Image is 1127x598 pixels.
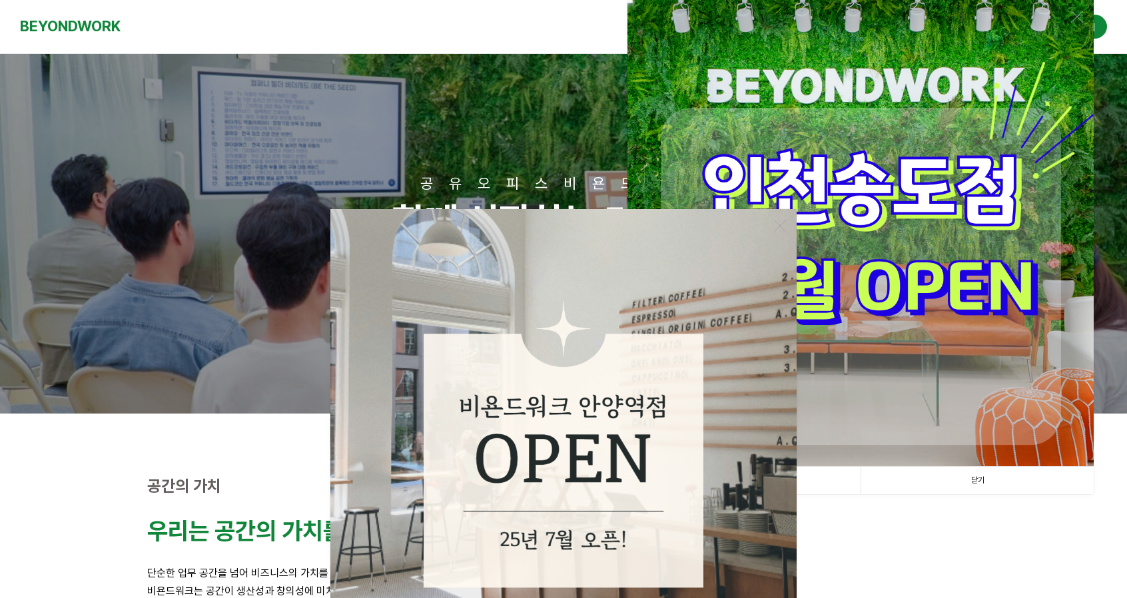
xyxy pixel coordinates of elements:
a: 닫기 [861,467,1094,494]
p: 단순한 업무 공간을 넘어 비즈니스의 가치를 높이는 영감의 공간을 만듭니다. [147,564,980,582]
a: BEYONDWORK [20,14,121,39]
strong: 공간의 가치 [147,476,221,495]
strong: 우리는 공간의 가치를 높입니다. [147,517,438,545]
